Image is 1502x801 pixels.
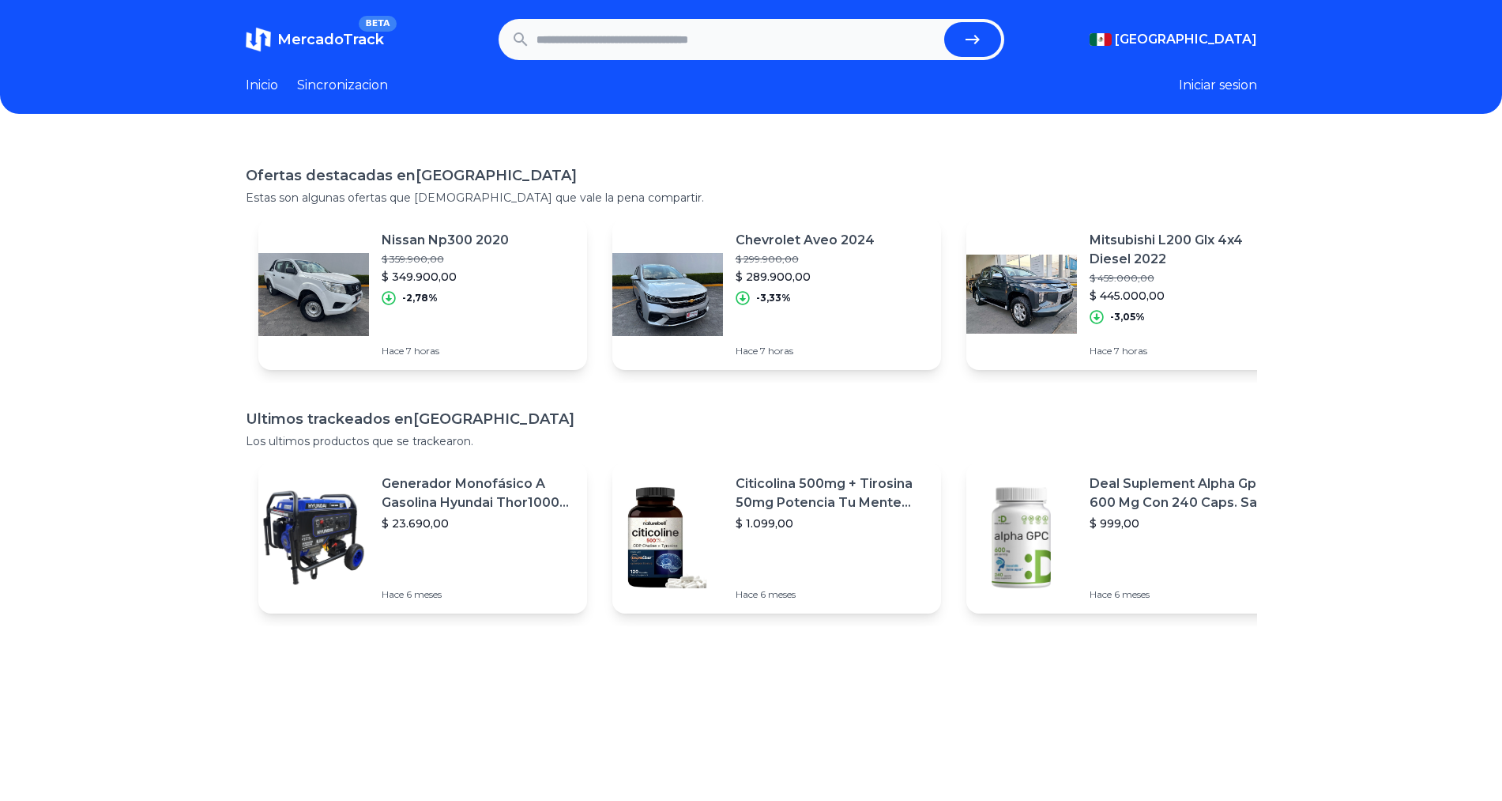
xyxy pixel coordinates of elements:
[736,474,928,512] p: Citicolina 500mg + Tirosina 50mg Potencia Tu Mente (120caps) Sabor Sin Sabor
[1090,272,1282,285] p: $ 459.000,00
[736,269,875,285] p: $ 289.900,00
[258,482,369,593] img: Featured image
[382,253,509,266] p: $ 359.900,00
[966,482,1077,593] img: Featured image
[258,462,587,614] a: Featured imageGenerador Monofásico A Gasolina Hyundai Thor10000 P 11.5 Kw$ 23.690,00Hace 6 meses
[382,269,509,285] p: $ 349.900,00
[382,345,509,357] p: Hace 7 horas
[736,345,875,357] p: Hace 7 horas
[1090,345,1282,357] p: Hace 7 horas
[736,231,875,250] p: Chevrolet Aveo 2024
[246,408,1257,430] h1: Ultimos trackeados en [GEOGRAPHIC_DATA]
[246,27,271,52] img: MercadoTrack
[1090,288,1282,304] p: $ 445.000,00
[246,76,278,95] a: Inicio
[612,239,723,349] img: Featured image
[612,482,723,593] img: Featured image
[1090,516,1282,531] p: $ 999,00
[382,231,509,250] p: Nissan Np300 2020
[246,190,1257,206] p: Estas son algunas ofertas que [DEMOGRAPHIC_DATA] que vale la pena compartir.
[1090,231,1282,269] p: Mitsubishi L200 Glx 4x4 Diesel 2022
[736,253,875,266] p: $ 299.900,00
[1090,33,1112,46] img: Mexico
[258,239,369,349] img: Featured image
[382,516,574,531] p: $ 23.690,00
[258,218,587,370] a: Featured imageNissan Np300 2020$ 359.900,00$ 349.900,00-2,78%Hace 7 horas
[1090,30,1257,49] button: [GEOGRAPHIC_DATA]
[1179,76,1257,95] button: Iniciar sesion
[277,31,384,48] span: MercadoTrack
[246,27,384,52] a: MercadoTrackBETA
[736,588,928,601] p: Hace 6 meses
[382,474,574,512] p: Generador Monofásico A Gasolina Hyundai Thor10000 P 11.5 Kw
[966,218,1295,370] a: Featured imageMitsubishi L200 Glx 4x4 Diesel 2022$ 459.000,00$ 445.000,00-3,05%Hace 7 horas
[736,516,928,531] p: $ 1.099,00
[246,433,1257,449] p: Los ultimos productos que se trackearon.
[612,462,941,614] a: Featured imageCiticolina 500mg + Tirosina 50mg Potencia Tu Mente (120caps) Sabor Sin Sabor$ 1.099...
[1110,311,1145,323] p: -3,05%
[612,218,941,370] a: Featured imageChevrolet Aveo 2024$ 299.900,00$ 289.900,00-3,33%Hace 7 horas
[359,16,396,32] span: BETA
[756,292,791,304] p: -3,33%
[297,76,388,95] a: Sincronizacion
[966,462,1295,614] a: Featured imageDeal Suplement Alpha Gpc 600 Mg Con 240 Caps. Salud Cerebral Sabor S/n$ 999,00Hace ...
[1090,588,1282,601] p: Hace 6 meses
[246,164,1257,187] h1: Ofertas destacadas en [GEOGRAPHIC_DATA]
[382,588,574,601] p: Hace 6 meses
[1090,474,1282,512] p: Deal Suplement Alpha Gpc 600 Mg Con 240 Caps. Salud Cerebral Sabor S/n
[1115,30,1257,49] span: [GEOGRAPHIC_DATA]
[402,292,438,304] p: -2,78%
[966,239,1077,349] img: Featured image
